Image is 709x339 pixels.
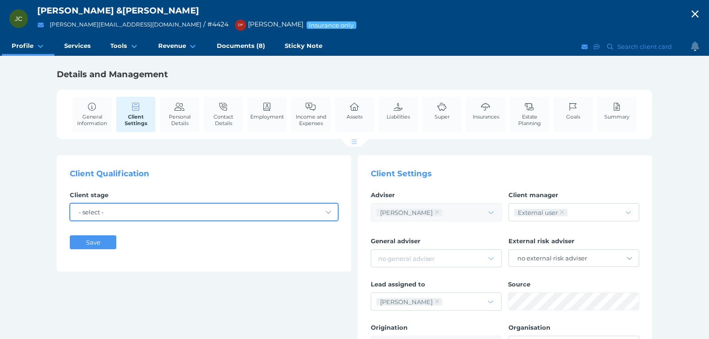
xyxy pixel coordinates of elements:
a: Liabilities [384,97,412,125]
a: Estate Planning [510,97,549,132]
h1: Details and Management [57,69,652,80]
a: General Information [73,97,112,132]
label: Source [508,280,639,292]
a: Assets [344,97,365,125]
span: Employment [250,113,284,120]
div: External user [518,209,558,216]
span: Insurance only [308,21,354,29]
span: Profile [12,42,33,50]
div: David Parry [380,298,433,306]
a: Contact Details [204,97,243,132]
label: Origination [371,324,502,336]
a: Services [54,37,100,56]
span: Client Settings [371,169,432,178]
a: Employment [248,97,286,125]
button: Email [580,41,589,53]
span: Liabilities [387,113,410,120]
label: Organisation [508,324,640,336]
span: Estate Planning [512,113,547,126]
span: Personal Details [162,113,197,126]
span: Summary [604,113,629,120]
div: David Parry [235,20,246,31]
div: no general adviser [378,255,435,262]
label: General adviser [371,237,502,249]
a: Personal Details [160,97,199,132]
span: DP [238,23,243,27]
button: Save [70,235,116,249]
span: Income and Expenses [294,113,328,126]
button: Search client card [603,41,676,53]
a: Client Settings [116,97,155,132]
span: [PERSON_NAME] [230,20,303,28]
span: Save [86,239,100,246]
div: David Parry [380,209,433,216]
label: Lead assigned to [371,280,502,292]
a: Income and Expenses [291,97,330,132]
span: Documents (8) [217,42,265,50]
span: Services [64,42,91,50]
span: Super [435,113,449,120]
a: Super [432,97,452,125]
span: Contact Details [206,113,241,126]
span: & [PERSON_NAME] [116,5,199,16]
span: Client Settings [119,113,153,126]
button: Email [35,19,47,31]
a: Documents (8) [207,37,275,56]
a: Insurances [470,97,502,125]
span: General Information [75,113,109,126]
span: Insurances [473,113,499,120]
a: Revenue [148,37,207,56]
label: External risk adviser [508,237,640,249]
span: [PERSON_NAME] [37,5,114,16]
span: JC [15,15,22,22]
span: / # 4424 [203,20,228,28]
label: Adviser [371,191,502,203]
span: Search client card [615,43,676,50]
button: SMS [592,41,602,53]
span: Sticky Note [285,42,322,50]
label: Client manager [508,191,640,203]
a: [PERSON_NAME][EMAIL_ADDRESS][DOMAIN_NAME] [50,21,201,28]
span: Goals [566,113,580,120]
a: Goals [564,97,582,125]
div: Jenelle Considine [9,9,28,28]
a: Profile [2,37,54,56]
label: Client stage [70,191,338,203]
a: Summary [602,97,632,125]
span: Client Qualification [70,169,149,178]
span: Assets [347,113,362,120]
span: Revenue [158,42,186,50]
span: Tools [110,42,127,50]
